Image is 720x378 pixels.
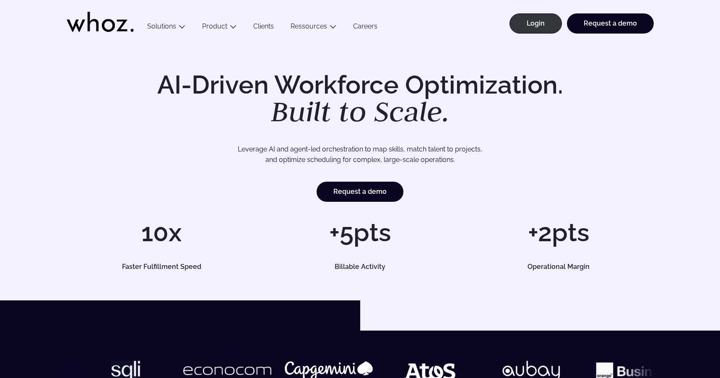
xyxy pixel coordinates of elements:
h1: +2pts [463,220,653,245]
p: Leverage AI and agent-led orchestration to map skills, match talent to projects, and optimize sch... [96,144,624,165]
a: Clients [245,22,282,34]
h5: Billable Activity [275,263,446,270]
button: Ressources [282,22,345,34]
h5: Faster Fulfillment Speed [76,263,247,270]
h1: 10x [67,220,257,245]
h1: +5pts [265,220,455,245]
a: Request a demo [567,13,654,34]
a: Ressources [291,22,327,30]
button: Product [194,22,245,34]
em: Built to Scale. [271,93,450,130]
button: Solutions [139,22,194,34]
h1: AI-Driven Workforce Optimization. [146,72,575,126]
a: Careers [345,22,386,34]
a: Request a demo [317,182,403,202]
a: Login [509,13,562,34]
a: Product [202,22,227,30]
h5: Operational Margin [473,263,644,270]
